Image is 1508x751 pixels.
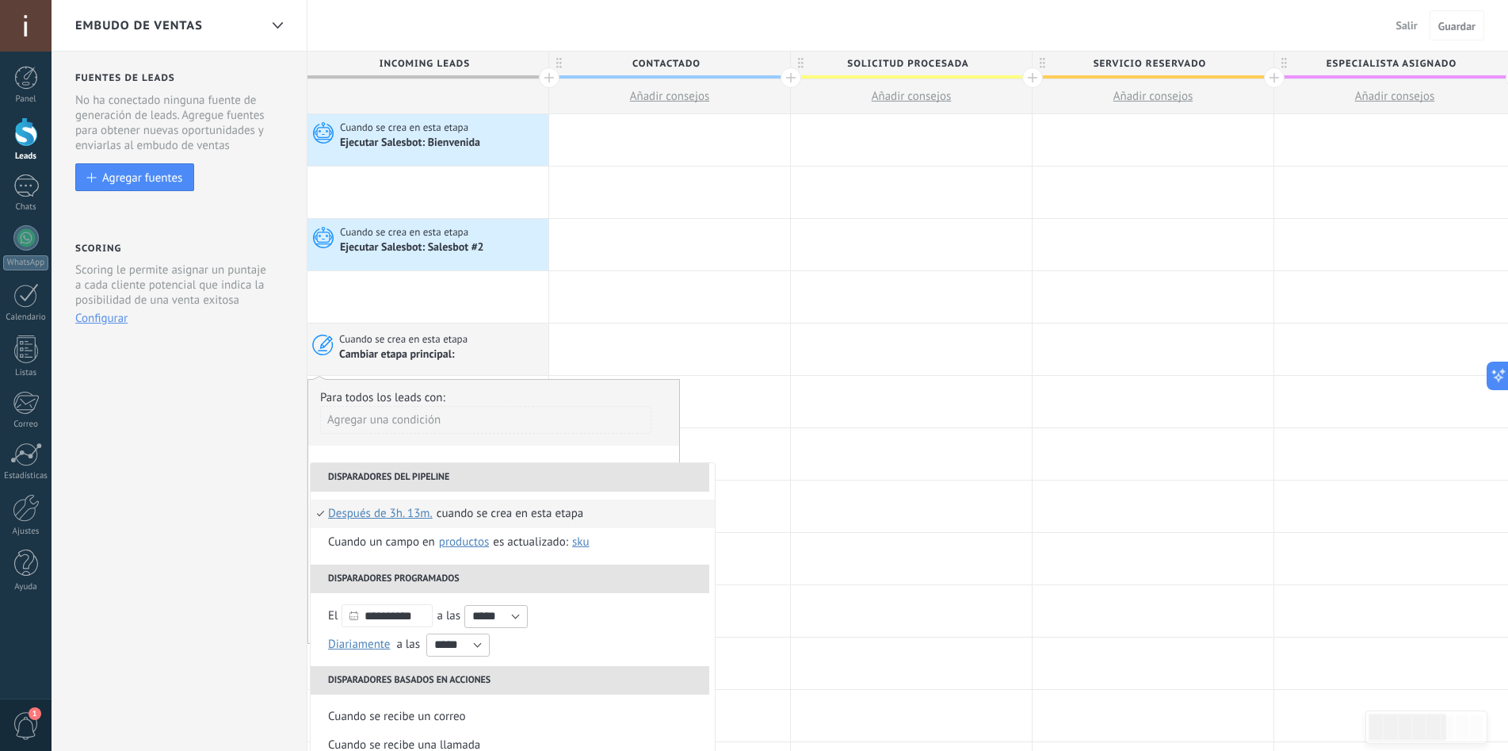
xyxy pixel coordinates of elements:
span: a las [396,637,420,652]
span: Diariamente [328,637,390,652]
div: WhatsApp [3,255,48,270]
span: Incoming leads [307,52,540,76]
span: Salir [1396,18,1418,33]
span: Añadir consejos [872,89,952,104]
div: Incoming leads [307,52,548,75]
div: Panel [3,94,49,105]
span: Contactado [549,52,782,76]
span: Cuando se crea en esta etapa [340,121,471,135]
span: Solicitud procesada [791,52,1024,76]
button: Añadir consejos [1033,79,1273,113]
span: a las [437,608,460,623]
li: Disparadores programados [311,565,709,593]
h2: Scoring [75,243,121,255]
div: Ayuda [3,582,49,592]
div: Agregar fuentes [102,171,182,184]
div: Ejecutar Salesbot: Bienvenida [340,136,483,151]
div: Ejecutar Salesbot: Salesbot #2 [340,241,487,255]
span: Guardar [1438,21,1476,32]
button: Después de 3h. 13m. [328,500,437,528]
span: Cambiar etapa principal: [339,347,455,361]
div: Para todos los leads con: [320,390,667,405]
button: Productos [435,528,493,557]
div: Calendario [3,312,49,323]
div: Cuando un campo en es actualizado: [328,528,594,557]
span: Después de 3h. 13m. [328,500,433,528]
span: Productos [439,535,489,550]
div: Embudo de ventas [264,10,291,41]
li: Disparadores basados en acciones [311,666,709,695]
div: Correo [3,420,49,430]
button: Añadir consejos [549,79,790,113]
button: Diariamente [328,630,396,658]
div: Leads [3,151,49,162]
span: El [328,608,338,623]
div: Solicitud procesada [791,52,1032,75]
div: Cuando se recibe un correo [328,703,466,731]
div: Cuando se crea en esta etapa [437,500,583,528]
div: Ajustes [3,527,49,537]
li: Disparadores del pipeline [311,463,709,492]
button: Salir [1390,13,1424,37]
button: Guardar [1430,10,1484,40]
button: Añadir consejos [791,79,1032,113]
div: Estadísticas [3,471,49,481]
h2: Fuentes de leads [75,72,286,84]
div: Contactado [549,52,790,75]
span: Servicio reservado [1033,52,1266,76]
div: Agregar una condición [320,406,651,434]
span: Añadir consejos [1355,89,1435,104]
button: SKU [568,528,594,557]
span: Añadir consejos [1113,89,1193,104]
span: Cuando se crea en esta etapa [339,332,470,347]
div: Servicio reservado [1033,52,1273,75]
button: Agregar fuentes [75,163,194,191]
div: No ha conectado ninguna fuente de generación de leads. Agregue fuentes para obtener nuevas oportu... [75,93,286,153]
span: 1 [29,707,41,720]
span: Embudo de ventas [75,18,203,33]
div: Listas [3,368,49,378]
p: Scoring le permite asignar un puntaje a cada cliente potencial que indica la posibilidad de una v... [75,262,273,308]
span: Especialista asignado [1274,52,1507,76]
div: Chats [3,202,49,213]
span: Añadir consejos [630,89,710,104]
span: Cuando se crea en esta etapa [340,225,471,239]
button: Configurar [75,311,128,326]
span: SKU [572,535,590,550]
